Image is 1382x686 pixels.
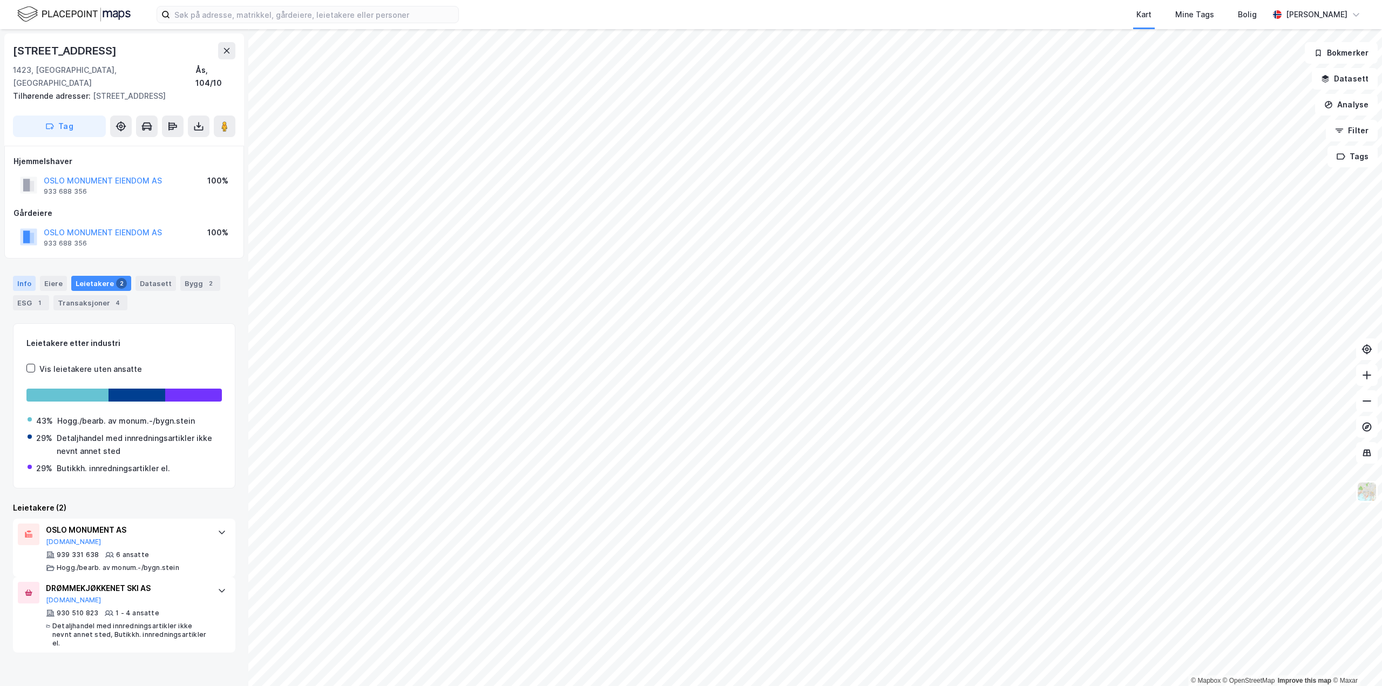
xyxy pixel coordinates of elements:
div: 100% [207,226,228,239]
div: Mine Tags [1175,8,1214,21]
div: Leietakere etter industri [26,337,222,350]
div: 1 - 4 ansatte [116,609,159,617]
div: Vis leietakere uten ansatte [39,363,142,376]
div: OSLO MONUMENT AS [46,524,207,536]
div: Leietakere [71,276,131,291]
div: 1 [34,297,45,308]
div: Detaljhandel med innredningsartikler ikke nevnt annet sted [57,432,221,458]
div: 933 688 356 [44,187,87,196]
button: Tags [1327,146,1378,167]
div: Bygg [180,276,220,291]
div: 4 [112,297,123,308]
div: Eiere [40,276,67,291]
img: Z [1357,481,1377,502]
a: Improve this map [1278,677,1331,684]
div: [PERSON_NAME] [1286,8,1347,21]
a: OpenStreetMap [1223,677,1275,684]
span: Tilhørende adresser: [13,91,93,100]
img: logo.f888ab2527a4732fd821a326f86c7f29.svg [17,5,131,24]
div: Detaljhandel med innredningsartikler ikke nevnt annet sted, Butikkh. innredningsartikler el. [52,622,207,648]
button: Tag [13,116,106,137]
div: Hjemmelshaver [13,155,235,168]
div: DRØMMEKJØKKENET SKI AS [46,582,207,595]
div: Bolig [1238,8,1257,21]
div: 1423, [GEOGRAPHIC_DATA], [GEOGRAPHIC_DATA] [13,64,195,90]
button: [DOMAIN_NAME] [46,538,101,546]
div: [STREET_ADDRESS] [13,90,227,103]
div: Butikkh. innredningsartikler el. [57,462,170,475]
div: 29% [36,462,52,475]
div: 29% [36,432,52,445]
button: Filter [1326,120,1378,141]
div: 6 ansatte [116,551,149,559]
div: [STREET_ADDRESS] [13,42,119,59]
div: Datasett [136,276,176,291]
a: Mapbox [1191,677,1221,684]
div: Gårdeiere [13,207,235,220]
div: 933 688 356 [44,239,87,248]
div: 2 [205,278,216,289]
div: Kart [1136,8,1151,21]
div: 100% [207,174,228,187]
div: Hogg./bearb. av monum.-/bygn.stein [57,415,195,427]
div: 939 331 638 [57,551,99,559]
button: Bokmerker [1305,42,1378,64]
button: Datasett [1312,68,1378,90]
div: 930 510 823 [57,609,98,617]
div: Info [13,276,36,291]
button: [DOMAIN_NAME] [46,596,101,605]
div: Transaksjoner [53,295,127,310]
button: Analyse [1315,94,1378,116]
div: Leietakere (2) [13,501,235,514]
div: ESG [13,295,49,310]
div: 2 [116,278,127,289]
iframe: Chat Widget [1328,634,1382,686]
div: 43% [36,415,53,427]
input: Søk på adresse, matrikkel, gårdeiere, leietakere eller personer [170,6,458,23]
div: Hogg./bearb. av monum.-/bygn.stein [57,563,179,572]
div: Ås, 104/10 [195,64,235,90]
